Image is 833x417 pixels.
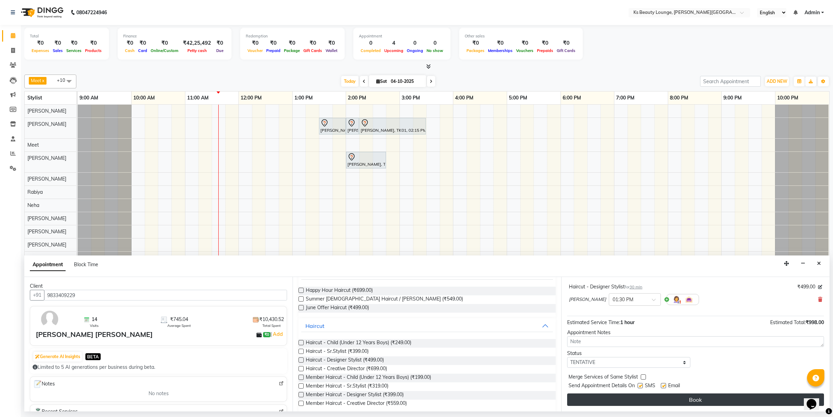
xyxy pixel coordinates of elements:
[33,364,284,371] div: Limited to 5 AI generations per business during beta.
[65,39,83,47] div: ₹0
[136,48,149,53] span: Card
[569,296,606,303] span: [PERSON_NAME]
[239,93,263,103] a: 12:00 PM
[27,255,66,261] span: [PERSON_NAME]
[51,39,65,47] div: ₹0
[306,356,384,365] span: Haircut - Designer Stylist (₹499.00)
[262,323,281,328] span: Total Spent
[814,258,824,269] button: Close
[51,48,65,53] span: Sales
[306,391,404,400] span: Member Haircut - Designer Stylist (₹399.00)
[136,39,149,47] div: ₹0
[214,39,226,47] div: ₹0
[346,93,368,103] a: 2:00 PM
[425,48,445,53] span: No show
[805,9,820,16] span: Admin
[149,48,180,53] span: Online/Custom
[27,121,66,127] span: [PERSON_NAME]
[765,77,789,86] button: ADD NEW
[149,390,169,397] span: No notes
[246,39,264,47] div: ₹0
[83,48,103,53] span: Products
[700,76,761,87] input: Search Appointment
[555,39,577,47] div: ₹0
[465,39,486,47] div: ₹0
[30,283,287,290] div: Client
[282,39,302,47] div: ₹0
[123,39,136,47] div: ₹0
[263,332,270,338] span: ₹0
[92,316,97,323] span: 14
[625,285,642,289] small: for
[306,382,388,391] span: Member Haircut - Sr.Stylist (₹319.00)
[76,3,107,22] b: 08047224946
[293,93,314,103] a: 1:00 PM
[33,408,78,416] span: Recent Services
[27,215,66,221] span: [PERSON_NAME]
[272,330,284,338] a: Add
[507,93,529,103] a: 5:00 PM
[246,33,339,39] div: Redemption
[306,348,369,356] span: Haircut - Sr.Stylist (₹399.00)
[359,39,382,47] div: 0
[30,290,44,301] button: +91
[389,76,423,87] input: 2025-10-04
[569,382,635,391] span: Send Appointment Details On
[375,79,389,84] span: Sat
[555,48,577,53] span: Gift Cards
[405,39,425,47] div: 0
[180,39,214,47] div: ₹42,25,492
[645,382,655,391] span: SMS
[306,339,411,348] span: Haircut - Child (Under 12 Years Boys) (₹249.00)
[123,33,226,39] div: Finance
[27,142,39,148] span: Meet
[359,33,445,39] div: Appointment
[360,119,425,133] div: [PERSON_NAME], TK01, 02:15 PM-03:30 PM, Monthly Pampering - Sea Soul Purity Facial
[123,48,136,53] span: Cash
[78,93,100,103] a: 9:00 AM
[27,242,66,248] span: [PERSON_NAME]
[270,330,284,338] span: |
[305,322,325,330] div: Haircut
[30,48,51,53] span: Expenses
[561,93,583,103] a: 6:00 PM
[30,33,103,39] div: Total
[341,76,359,87] span: Today
[149,39,180,47] div: ₹0
[567,329,824,336] div: Appointment Notes
[465,33,577,39] div: Other sales
[818,285,822,289] i: Edit price
[306,400,407,408] span: Member Haircut - Creative Director (₹559.00)
[302,48,324,53] span: Gift Cards
[775,93,800,103] a: 10:00 PM
[306,287,373,295] span: Happy Hour Haircut (₹699.00)
[400,93,422,103] a: 3:00 PM
[27,202,39,208] span: Neha
[185,93,210,103] a: 11:00 AM
[167,323,191,328] span: Average Spent
[83,39,103,47] div: ₹0
[186,48,209,53] span: Petty cash
[264,48,282,53] span: Prepaid
[31,78,41,83] span: Meet
[535,39,555,47] div: ₹0
[41,78,44,83] a: x
[767,79,787,84] span: ADD NEW
[347,153,385,167] div: [PERSON_NAME], TK02, 02:00 PM-02:45 PM, Membership Free Hair Wash
[486,48,514,53] span: Memberships
[36,329,153,340] div: [PERSON_NAME] [PERSON_NAME]
[306,374,431,382] span: Member Haircut - Child (Under 12 Years Boys) (₹199.00)
[722,93,743,103] a: 9:00 PM
[359,48,382,53] span: Completed
[382,39,405,47] div: 4
[672,295,681,304] img: Hairdresser.png
[18,3,65,22] img: logo
[132,93,157,103] a: 10:00 AM
[85,353,101,360] span: BETA
[535,48,555,53] span: Prepaids
[486,39,514,47] div: ₹0
[514,39,535,47] div: ₹0
[620,319,634,325] span: 1 hour
[514,48,535,53] span: Vouchers
[405,48,425,53] span: Ongoing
